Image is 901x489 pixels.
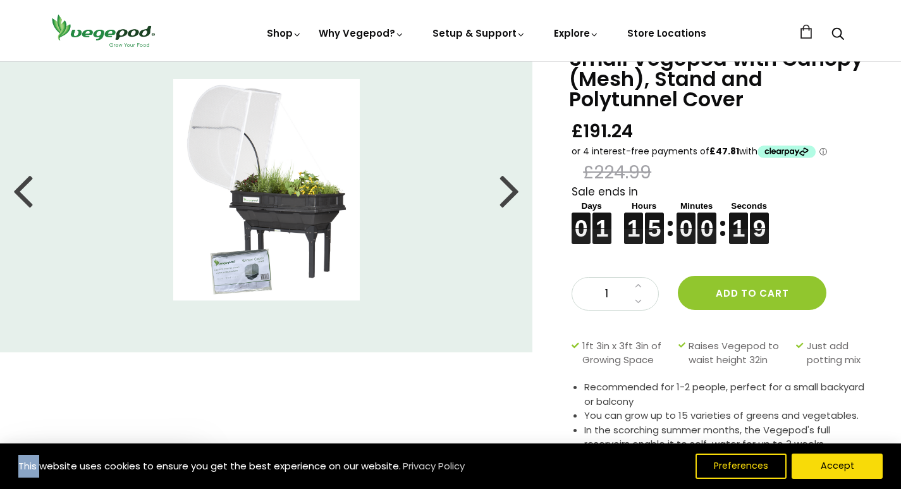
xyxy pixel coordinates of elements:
[645,213,664,228] figure: 5
[18,459,401,473] span: This website uses cookies to ensure you get the best experience on our website.
[584,409,869,423] li: You can grow up to 15 varieties of greens and vegetables.
[831,28,844,42] a: Search
[572,213,591,228] figure: 0
[631,294,646,310] a: Decrease quantity by 1
[729,213,748,228] figure: 1
[554,27,599,40] a: Explore
[319,27,405,40] a: Why Vegepod?
[572,120,633,143] span: £191.24
[584,380,869,409] li: Recommended for 1-2 people, perfect for a small backyard or balcony
[583,161,651,184] span: £224.99
[678,276,826,310] button: Add to cart
[624,213,643,228] figure: 1
[689,339,790,368] span: Raises Vegepod to waist height 32in
[584,423,869,452] li: In the scorching summer months, the Vegepod's full reservoirs enable it to self-water for up to 3...
[582,339,672,368] span: 1ft 3in x 3ft 3in of Growing Space
[750,213,769,228] figure: 9
[432,27,526,40] a: Setup & Support
[697,213,716,228] figure: 0
[627,27,706,40] a: Store Locations
[592,213,611,228] figure: 1
[267,27,302,40] a: Shop
[585,286,628,302] span: 1
[696,454,787,479] button: Preferences
[46,13,160,49] img: Vegepod
[631,278,646,294] a: Increase quantity by 1
[401,455,467,478] a: Privacy Policy (opens in a new tab)
[792,454,883,479] button: Accept
[677,213,696,228] figure: 0
[807,339,863,368] span: Just add potting mix
[173,79,359,300] img: Small Vegepod with Canopy (Mesh), Stand and Polytunnel Cover
[572,184,869,245] div: Sale ends in
[569,49,869,109] h1: Small Vegepod with Canopy (Mesh), Stand and Polytunnel Cover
